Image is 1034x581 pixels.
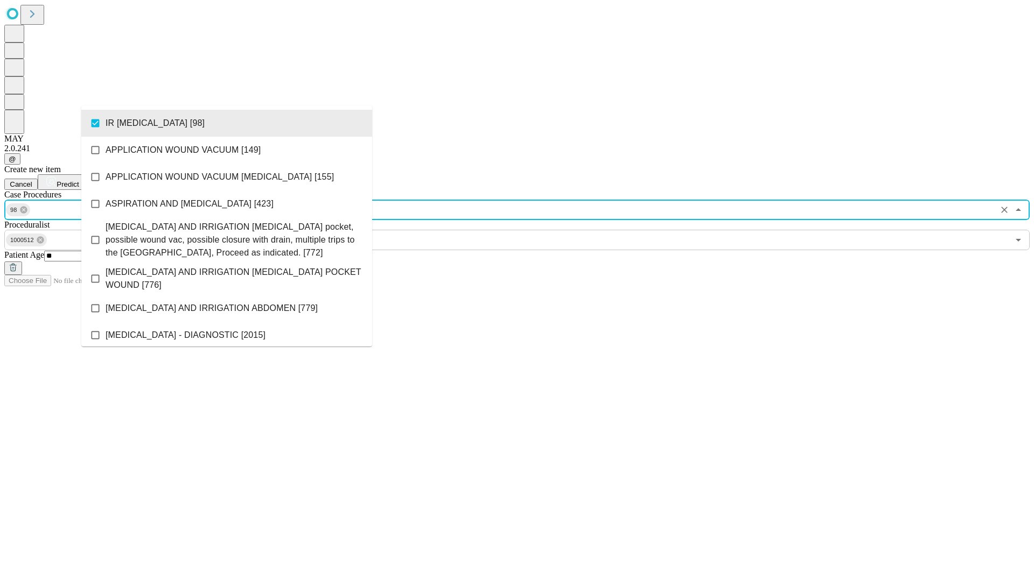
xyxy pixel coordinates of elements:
[9,155,16,163] span: @
[10,180,32,188] span: Cancel
[38,174,87,190] button: Predict
[4,190,61,199] span: Scheduled Procedure
[6,203,30,216] div: 98
[106,266,364,292] span: [MEDICAL_DATA] AND IRRIGATION [MEDICAL_DATA] POCKET WOUND [776]
[997,202,1012,217] button: Clear
[1011,202,1026,217] button: Close
[106,329,266,342] span: [MEDICAL_DATA] - DIAGNOSTIC [2015]
[106,197,274,210] span: ASPIRATION AND [MEDICAL_DATA] [423]
[106,117,205,130] span: IR [MEDICAL_DATA] [98]
[4,153,20,165] button: @
[106,221,364,259] span: [MEDICAL_DATA] AND IRRIGATION [MEDICAL_DATA] pocket, possible wound vac, possible closure with dr...
[106,302,318,315] span: [MEDICAL_DATA] AND IRRIGATION ABDOMEN [779]
[57,180,79,188] span: Predict
[4,220,50,229] span: Proceduralist
[106,144,261,157] span: APPLICATION WOUND VACUUM [149]
[4,134,1030,144] div: MAY
[4,250,44,259] span: Patient Age
[6,233,47,246] div: 1000512
[4,144,1030,153] div: 2.0.241
[1011,232,1026,247] button: Open
[6,204,22,216] span: 98
[6,234,38,246] span: 1000512
[106,171,334,183] span: APPLICATION WOUND VACUUM [MEDICAL_DATA] [155]
[4,179,38,190] button: Cancel
[4,165,61,174] span: Create new item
